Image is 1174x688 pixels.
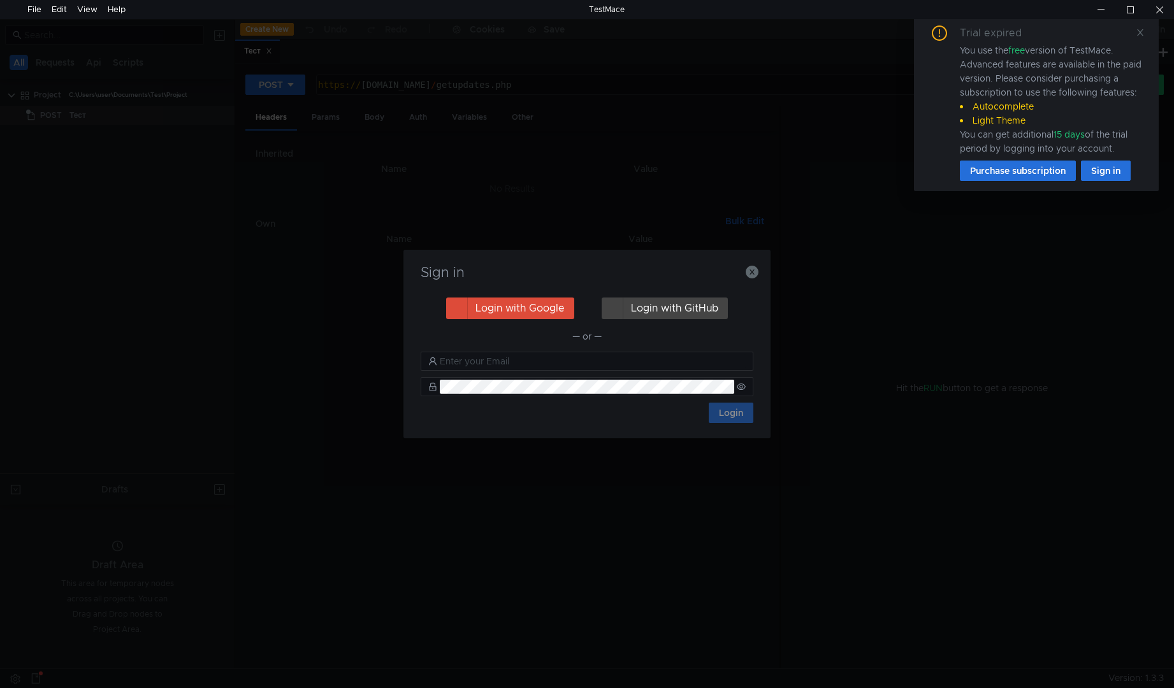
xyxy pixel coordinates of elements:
[1081,161,1131,181] button: Sign in
[602,297,728,319] button: Login with GitHub
[960,99,1143,113] li: Autocomplete
[960,113,1143,127] li: Light Theme
[960,127,1143,155] div: You can get additional of the trial period by logging into your account.
[960,25,1037,41] div: Trial expired
[1008,45,1025,56] span: free
[419,265,755,280] h3: Sign in
[421,329,753,344] div: — or —
[960,43,1143,155] div: You use the version of TestMace. Advanced features are available in the paid version. Please cons...
[440,354,746,368] input: Enter your Email
[446,297,574,319] button: Login with Google
[960,161,1076,181] button: Purchase subscription
[1054,129,1085,140] span: 15 days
